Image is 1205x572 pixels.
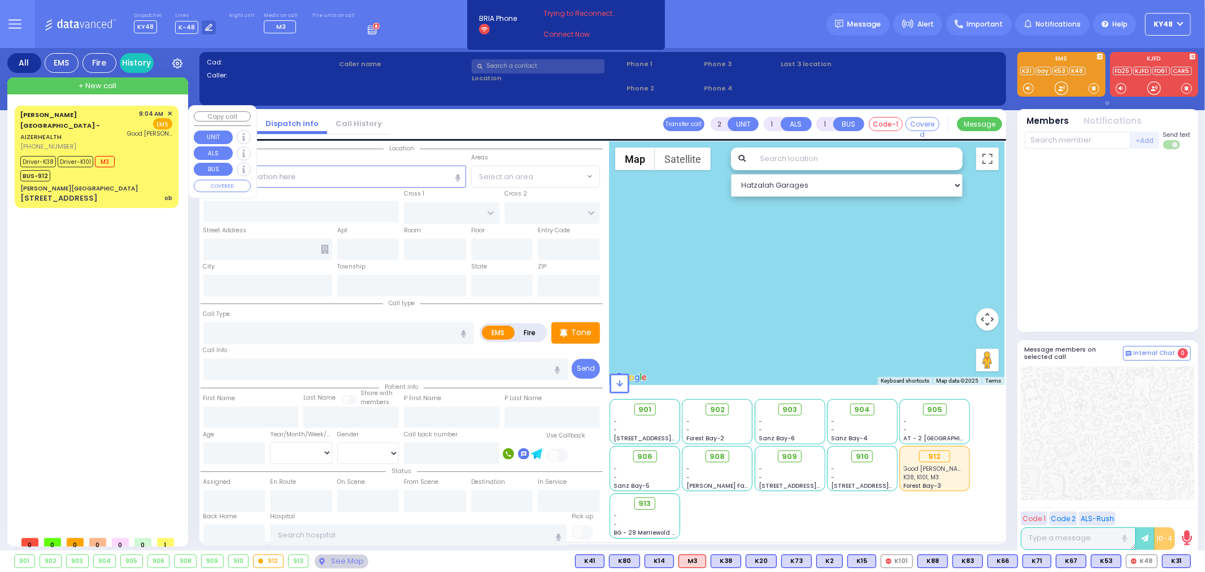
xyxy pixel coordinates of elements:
div: BLS [711,554,741,568]
span: [STREET_ADDRESS][PERSON_NAME] [831,482,938,490]
div: K88 [917,554,948,568]
div: ob [164,194,172,202]
div: BLS [952,554,983,568]
label: Assigned [203,478,231,487]
div: [PERSON_NAME][GEOGRAPHIC_DATA] [20,184,138,193]
label: ZIP [538,262,546,271]
span: Internal Chat [1134,349,1176,357]
label: Last 3 location [781,59,890,69]
span: [PERSON_NAME] Farm [686,482,753,490]
span: - [831,473,834,482]
label: Back Home [203,512,237,521]
div: 908 [175,555,196,567]
a: History [120,53,154,73]
span: - [831,465,834,473]
label: EMS [482,326,515,340]
div: 912 [254,555,283,567]
span: K-48 [175,21,198,34]
span: Important [967,19,1003,29]
label: Areas [471,153,488,162]
div: K53 [1091,554,1121,568]
button: COVERED [194,180,251,192]
label: Age [203,430,215,439]
label: Fire [514,326,546,340]
span: Notifications [1036,19,1081,29]
div: K71 [1023,554,1051,568]
label: Entry Code [538,226,570,235]
button: Drag Pegman onto the map to open Street View [976,349,999,371]
div: 905 [121,555,142,567]
button: UNIT [194,131,233,144]
span: Select an area [479,171,533,183]
label: From Scene [404,478,438,487]
span: BRIA Phone [479,14,517,24]
label: Use Callback [546,431,585,440]
div: See map [315,554,368,569]
label: Call back number [404,430,458,439]
input: Search location here [203,166,466,187]
span: Send text [1163,131,1191,139]
span: ✕ [167,109,172,119]
div: 904 [94,555,116,567]
button: Code 1 [1021,512,1047,526]
div: ALS [678,554,706,568]
a: CAR5 [1171,67,1192,75]
span: Trying to Reconnect... [543,8,633,19]
span: Alert [917,19,934,29]
div: 902 [40,555,62,567]
span: - [904,417,907,426]
span: 906 [637,451,652,462]
span: Phone 1 [627,59,700,69]
span: - [686,465,690,473]
a: FD61 [1152,67,1170,75]
span: Sanz Bay-5 [614,482,650,490]
label: First Name [203,394,236,403]
span: Phone 3 [704,59,777,69]
small: Share with [360,389,393,397]
span: - [686,417,690,426]
span: - [614,417,617,426]
span: Message [847,19,881,30]
span: - [904,426,907,434]
input: Search hospital [270,525,567,546]
div: 906 [148,555,169,567]
span: - [614,512,617,520]
div: BLS [917,554,948,568]
label: City [203,262,215,271]
label: Cross 1 [404,189,424,198]
label: In Service [538,478,567,487]
button: Show street map [615,148,655,170]
span: - [759,465,762,473]
button: Covered [906,117,939,131]
a: K53 [1052,67,1068,75]
div: 910 [229,555,249,567]
label: Fire units on call [312,12,355,19]
span: [STREET_ADDRESS][PERSON_NAME] [759,482,865,490]
span: 1 [157,538,174,547]
img: message.svg [835,20,843,28]
label: KJFD [1110,56,1198,64]
button: UNIT [728,117,759,131]
span: Forest Bay-3 [904,482,942,490]
label: On Scene [337,478,365,487]
span: Phone 2 [627,84,700,93]
span: - [686,473,690,482]
button: Code 2 [1049,512,1077,526]
span: 901 [638,404,651,415]
span: 910 [856,451,869,462]
span: - [686,426,690,434]
label: EMS [1017,56,1106,64]
span: Help [1112,19,1128,29]
div: K31 [1162,554,1191,568]
div: 903 [67,555,88,567]
span: Other building occupants [321,245,329,254]
a: Open this area in Google Maps (opens a new window) [612,370,650,385]
span: - [614,520,617,528]
span: 0 [112,538,129,547]
label: Location [472,73,623,83]
span: - [831,417,834,426]
div: 913 [289,555,308,567]
button: Notifications [1084,115,1142,128]
img: Logo [45,17,120,31]
span: [PHONE_NUMBER] [20,142,76,151]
